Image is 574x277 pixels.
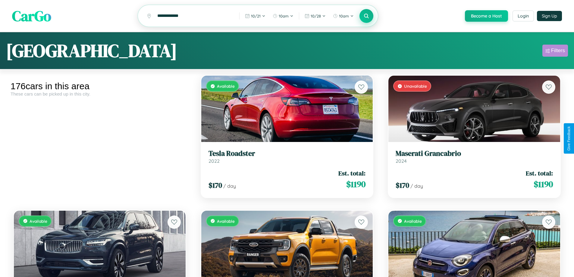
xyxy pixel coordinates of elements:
[270,11,296,21] button: 10am
[346,178,365,190] span: $ 1190
[526,169,553,178] span: Est. total:
[396,180,409,190] span: $ 170
[12,6,51,26] span: CarGo
[209,158,220,164] span: 2022
[251,14,261,18] span: 10 / 21
[396,158,407,164] span: 2024
[465,10,508,22] button: Become a Host
[404,83,427,89] span: Unavailable
[396,149,553,164] a: Maserati Grancabrio2024
[209,180,222,190] span: $ 170
[537,11,562,21] button: Sign Up
[404,219,422,224] span: Available
[30,219,47,224] span: Available
[6,38,177,63] h1: [GEOGRAPHIC_DATA]
[223,183,236,189] span: / day
[242,11,268,21] button: 10/21
[11,91,189,96] div: These cars can be picked up in this city.
[551,48,565,54] div: Filters
[209,149,366,158] h3: Tesla Roadster
[330,11,357,21] button: 10am
[396,149,553,158] h3: Maserati Grancabrio
[338,169,365,178] span: Est. total:
[279,14,289,18] span: 10am
[217,219,235,224] span: Available
[209,149,366,164] a: Tesla Roadster2022
[567,126,571,151] div: Give Feedback
[542,45,568,57] button: Filters
[534,178,553,190] span: $ 1190
[513,11,534,21] button: Login
[339,14,349,18] span: 10am
[11,81,189,91] div: 176 cars in this area
[311,14,321,18] span: 10 / 28
[302,11,329,21] button: 10/28
[217,83,235,89] span: Available
[410,183,423,189] span: / day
